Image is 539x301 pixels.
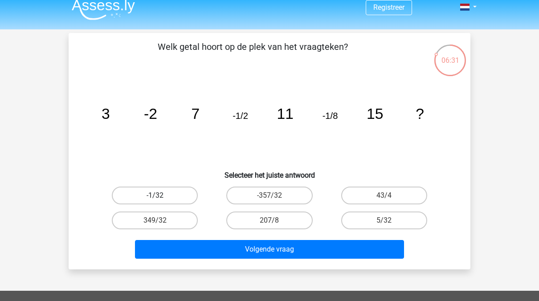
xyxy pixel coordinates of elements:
[226,187,312,204] label: -357/32
[367,106,383,122] tspan: 15
[112,212,198,229] label: 349/32
[135,240,404,259] button: Volgende vraag
[226,212,312,229] label: 207/8
[341,212,427,229] label: 5/32
[416,106,424,122] tspan: ?
[373,3,404,12] a: Registreer
[341,187,427,204] label: 43/4
[144,106,157,122] tspan: -2
[83,164,456,179] h6: Selecteer het juiste antwoord
[433,44,467,66] div: 06:31
[233,111,248,121] tspan: -1/2
[277,106,294,122] tspan: 11
[323,111,338,121] tspan: -1/8
[112,187,198,204] label: -1/32
[102,106,110,122] tspan: 3
[83,40,423,67] p: Welk getal hoort op de plek van het vraagteken?
[191,106,200,122] tspan: 7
